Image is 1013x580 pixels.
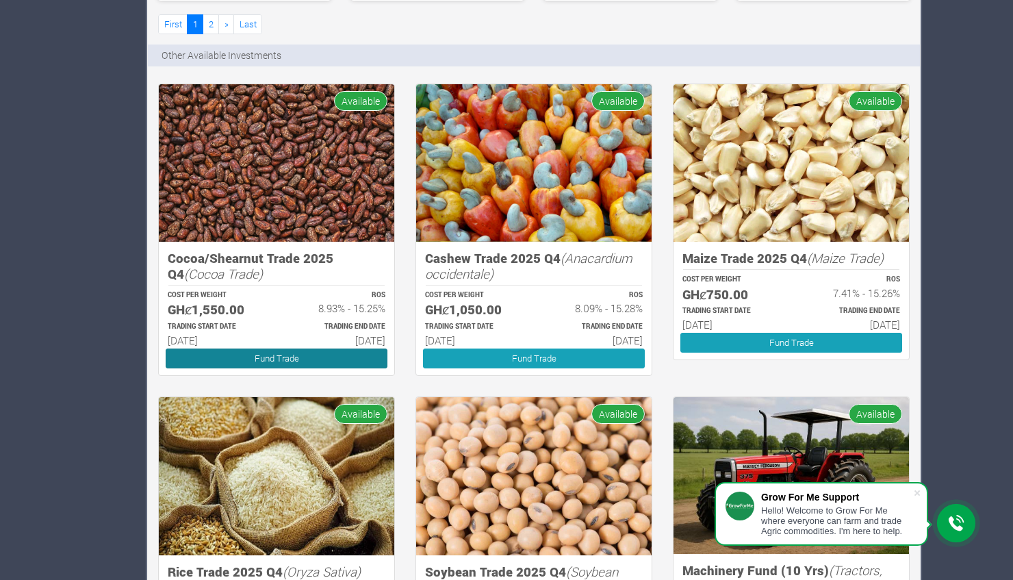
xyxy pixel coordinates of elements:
[233,14,262,34] a: Last
[804,318,900,331] h6: [DATE]
[162,48,281,62] p: Other Available Investments
[168,334,264,346] h6: [DATE]
[425,322,522,332] p: Estimated Trading Start Date
[761,505,913,536] div: Hello! Welcome to Grow For Me where everyone can farm and trade Agric commodities. I'm here to help.
[168,322,264,332] p: Estimated Trading Start Date
[761,492,913,503] div: Grow For Me Support
[807,249,884,266] i: (Maize Trade)
[682,287,779,303] h5: GHȼ750.00
[682,306,779,316] p: Estimated Trading Start Date
[425,334,522,346] h6: [DATE]
[546,334,643,346] h6: [DATE]
[425,249,632,282] i: (Anacardium occidentale)
[680,333,902,353] a: Fund Trade
[283,563,361,580] i: (Oryza Sativa)
[674,84,909,242] img: growforme image
[849,91,902,111] span: Available
[591,404,645,424] span: Available
[804,287,900,299] h6: 7.41% - 15.26%
[425,302,522,318] h5: GHȼ1,050.00
[804,306,900,316] p: Estimated Trading End Date
[159,397,394,555] img: growforme image
[168,302,264,318] h5: GHȼ1,550.00
[546,302,643,314] h6: 8.09% - 15.28%
[416,84,652,242] img: growforme image
[804,275,900,285] p: ROS
[425,251,643,281] h5: Cashew Trade 2025 Q4
[591,91,645,111] span: Available
[849,404,902,424] span: Available
[416,397,652,555] img: growforme image
[289,322,385,332] p: Estimated Trading End Date
[158,14,188,34] a: First
[158,14,262,34] nav: Page Navigation
[289,334,385,346] h6: [DATE]
[168,290,264,301] p: COST PER WEIGHT
[423,349,645,368] a: Fund Trade
[159,84,394,242] img: growforme image
[334,404,387,424] span: Available
[166,349,387,368] a: Fund Trade
[682,318,779,331] h6: [DATE]
[289,290,385,301] p: ROS
[168,564,385,580] h5: Rice Trade 2025 Q4
[225,18,229,30] span: »
[187,14,203,34] a: 1
[425,290,522,301] p: COST PER WEIGHT
[289,302,385,314] h6: 8.93% - 15.25%
[682,251,900,266] h5: Maize Trade 2025 Q4
[203,14,219,34] a: 2
[674,397,909,554] img: growforme image
[682,275,779,285] p: COST PER WEIGHT
[168,251,385,281] h5: Cocoa/Shearnut Trade 2025 Q4
[334,91,387,111] span: Available
[546,290,643,301] p: ROS
[546,322,643,332] p: Estimated Trading End Date
[184,265,263,282] i: (Cocoa Trade)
